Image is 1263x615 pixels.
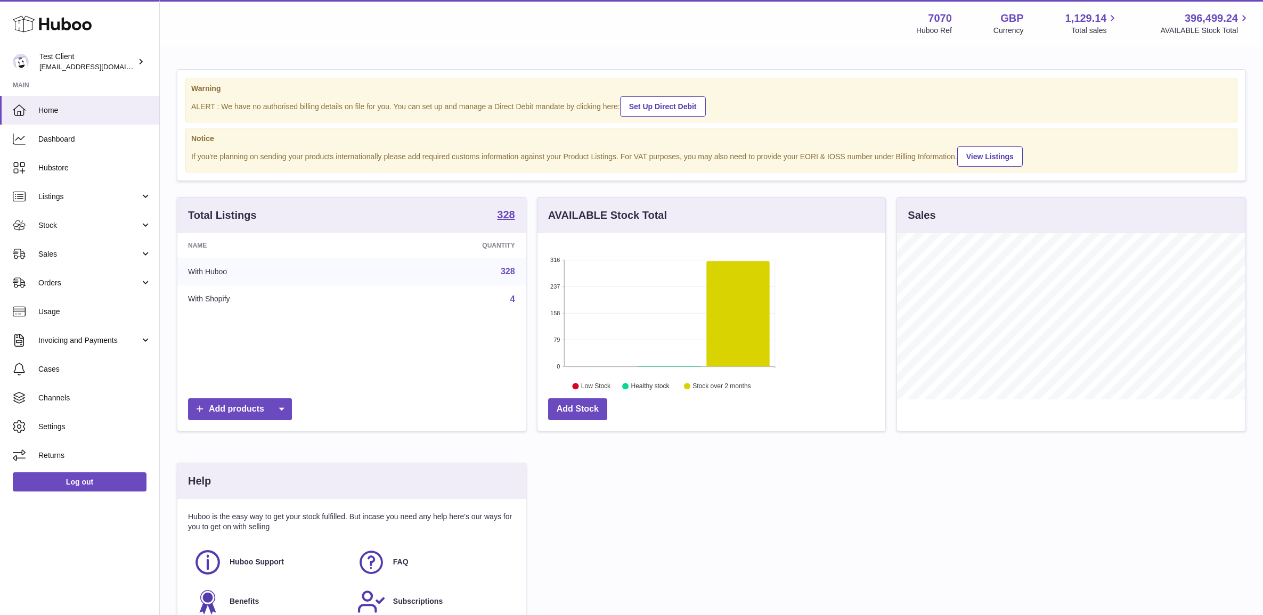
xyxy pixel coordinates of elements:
[692,383,751,390] text: Stock over 2 months
[1185,11,1238,26] span: 396,499.24
[191,145,1232,167] div: If you're planning on sending your products internationally please add required customs informati...
[1000,11,1023,26] strong: GBP
[357,548,510,577] a: FAQ
[1071,26,1119,36] span: Total sales
[38,105,151,116] span: Home
[497,209,515,220] strong: 328
[188,474,211,488] h3: Help
[13,472,146,491] a: Log out
[550,283,560,290] text: 237
[38,450,151,461] span: Returns
[191,134,1232,144] strong: Notice
[1065,11,1107,26] span: 1,129.14
[230,557,284,567] span: Huboo Support
[38,163,151,173] span: Hubstore
[39,52,135,72] div: Test Client
[550,257,560,263] text: 316
[38,134,151,144] span: Dashboard
[38,278,140,288] span: Orders
[1160,11,1250,36] a: 396,499.24 AVAILABLE Stock Total
[908,208,935,223] h3: Sales
[38,335,140,346] span: Invoicing and Payments
[916,26,952,36] div: Huboo Ref
[177,258,365,285] td: With Huboo
[38,249,140,259] span: Sales
[38,307,151,317] span: Usage
[38,422,151,432] span: Settings
[38,220,140,231] span: Stock
[957,146,1023,167] a: View Listings
[393,596,443,606] span: Subscriptions
[38,364,151,374] span: Cases
[188,512,515,532] p: Huboo is the easy way to get your stock fulfilled. But incase you need any help here's our ways f...
[188,208,257,223] h3: Total Listings
[581,383,611,390] text: Low Stock
[1065,11,1119,36] a: 1,129.14 Total sales
[553,337,560,343] text: 79
[548,398,607,420] a: Add Stock
[557,363,560,370] text: 0
[13,54,29,70] img: internalAdmin-7070@internal.huboo.com
[39,62,157,71] span: [EMAIL_ADDRESS][DOMAIN_NAME]
[38,192,140,202] span: Listings
[497,209,515,222] a: 328
[193,548,346,577] a: Huboo Support
[38,393,151,403] span: Channels
[510,294,515,304] a: 4
[188,398,292,420] a: Add products
[631,383,670,390] text: Healthy stock
[501,267,515,276] a: 328
[191,95,1232,117] div: ALERT : We have no authorised billing details on file for you. You can set up and manage a Direct...
[177,285,365,313] td: With Shopify
[393,557,409,567] span: FAQ
[993,26,1024,36] div: Currency
[191,84,1232,94] strong: Warning
[365,233,525,258] th: Quantity
[620,96,706,117] a: Set Up Direct Debit
[230,596,259,606] span: Benefits
[550,310,560,316] text: 158
[1160,26,1250,36] span: AVAILABLE Stock Total
[177,233,365,258] th: Name
[928,11,952,26] strong: 7070
[548,208,667,223] h3: AVAILABLE Stock Total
